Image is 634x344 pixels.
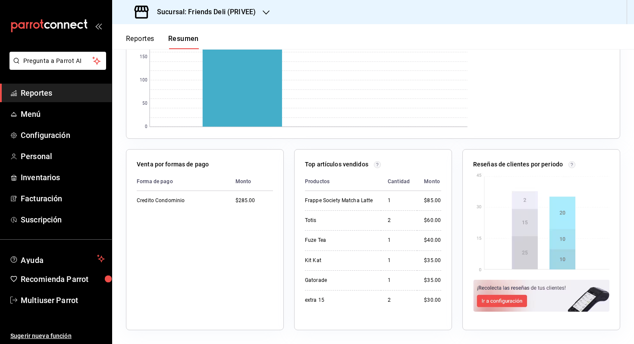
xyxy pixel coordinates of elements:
span: Pregunta a Parrot AI [23,56,93,66]
text: 150 [140,55,148,59]
div: $60.00 [424,217,441,224]
span: Facturación [21,193,105,204]
div: Fuze Tea [305,237,374,244]
span: Sugerir nueva función [10,331,105,341]
div: Frappe Society Matcha Latte [305,197,374,204]
span: Multiuser Parrot [21,294,105,306]
div: extra 15 [305,297,374,304]
span: Suscripción [21,214,105,225]
p: Venta por formas de pago [137,160,209,169]
th: Monto [417,172,441,191]
div: $30.00 [424,297,441,304]
text: 100 [140,78,148,83]
th: Productos [305,172,381,191]
p: Top artículos vendidos [305,160,368,169]
span: Inventarios [21,172,105,183]
span: Ayuda [21,253,94,264]
span: Personal [21,150,105,162]
div: $35.00 [424,257,441,264]
div: 1 [388,237,410,244]
div: Kit Kat [305,257,374,264]
div: Credito Condominio [137,197,222,204]
div: 2 [388,297,410,304]
div: 1 [388,277,410,284]
span: Reportes [21,87,105,99]
div: $85.00 [424,197,441,204]
button: open_drawer_menu [95,22,102,29]
h3: Sucursal: Friends Deli (PRIVEE) [150,7,256,17]
text: 0 [145,125,148,129]
a: Pregunta a Parrot AI [6,63,106,72]
span: Configuración [21,129,105,141]
p: Reseñas de clientes por periodo [473,160,563,169]
div: 2 [388,217,410,224]
button: Resumen [168,34,199,49]
div: $35.00 [424,277,441,284]
th: Monto [229,172,273,191]
div: Gatorade [305,277,374,284]
span: Menú [21,108,105,120]
div: $285.00 [235,197,273,204]
text: 50 [142,101,148,106]
span: Recomienda Parrot [21,273,105,285]
button: Pregunta a Parrot AI [9,52,106,70]
div: 1 [388,257,410,264]
th: Forma de pago [137,172,229,191]
th: Cantidad [381,172,417,191]
div: Totis [305,217,374,224]
button: Reportes [126,34,154,49]
div: 1 [388,197,410,204]
div: $40.00 [424,237,441,244]
div: navigation tabs [126,34,199,49]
